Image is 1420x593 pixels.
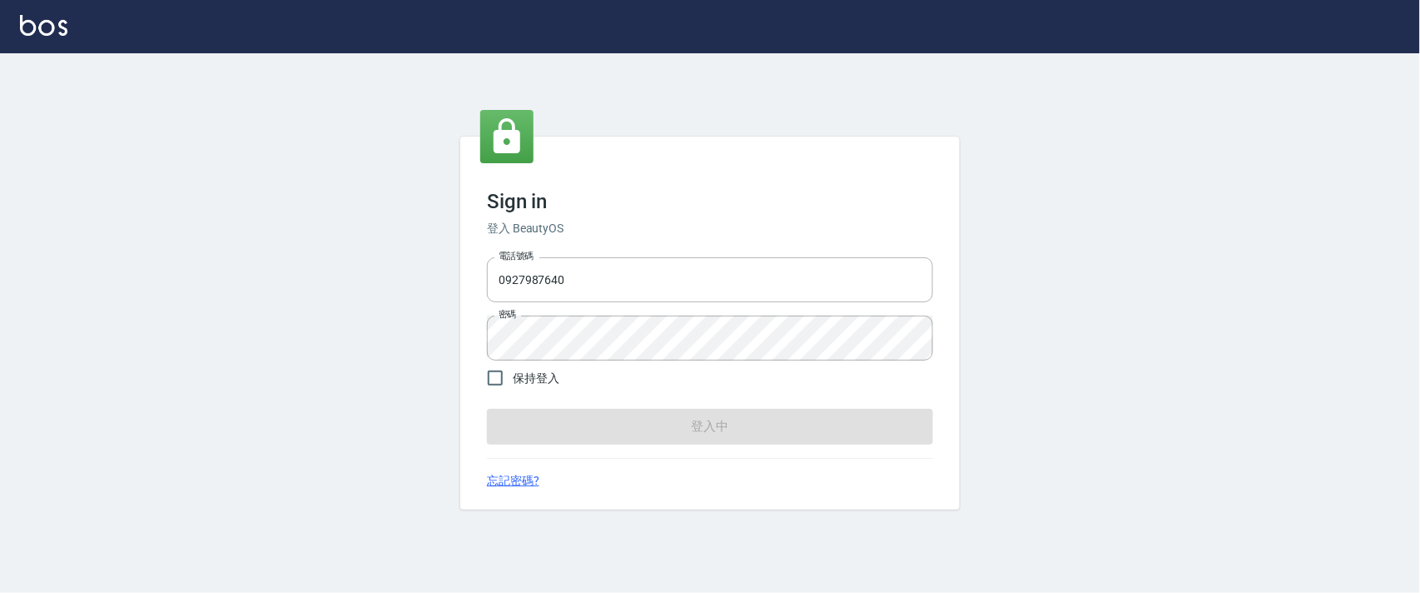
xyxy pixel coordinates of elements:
[20,15,67,36] img: Logo
[513,370,559,387] span: 保持登入
[487,190,933,213] h3: Sign in
[487,220,933,237] h6: 登入 BeautyOS
[487,472,539,490] a: 忘記密碼?
[499,250,534,262] label: 電話號碼
[499,308,516,321] label: 密碼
